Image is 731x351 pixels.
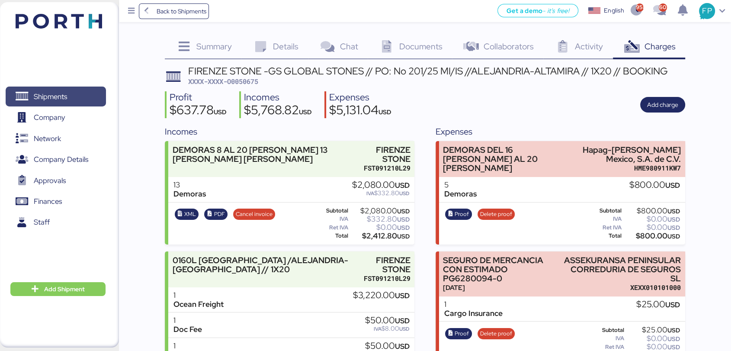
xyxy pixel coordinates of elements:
[397,207,409,215] span: USD
[196,41,232,52] span: Summary
[244,91,312,104] div: Incomes
[44,284,85,294] span: Add Shipment
[170,104,227,119] div: $637.78
[184,209,196,219] span: XML
[443,256,557,283] div: SEGURO DE MERCANCIA CON ESTIMADO PG6280094-0
[173,145,360,164] div: DEMORAS 8 AL 20 [PERSON_NAME] 13 [PERSON_NAME] [PERSON_NAME]
[34,132,61,145] span: Network
[34,216,50,229] span: Staff
[34,111,65,124] span: Company
[188,77,258,86] span: XXXX-XXXX-O0050675
[399,325,409,332] span: USD
[34,174,66,187] span: Approvals
[397,232,409,240] span: USD
[561,283,681,292] div: XEXX010101000
[165,125,414,138] div: Incomes
[233,209,276,220] button: Cancel invoice
[139,3,209,19] a: Back to Shipments
[587,327,624,333] div: Subtotal
[6,171,106,190] a: Approvals
[350,233,410,239] div: $2,412.80
[640,97,685,113] button: Add charge
[480,209,512,219] span: Delete proof
[667,207,680,215] span: USD
[365,325,409,332] div: $8.00
[702,5,712,16] span: FP
[352,180,409,190] div: $2,080.00
[188,66,668,76] div: FIRENZE STONE -GS GLOBAL STONES // PO: No 201/25 MI/IS //ALEJANDRIA-ALTAMIRA // 1X20 // BOOKING
[587,208,622,214] div: Subtotal
[316,225,348,231] div: Ret IVA
[394,316,409,325] span: USD
[214,209,224,219] span: PDF
[34,153,88,166] span: Company Details
[329,91,391,104] div: Expenses
[365,341,409,351] div: $50.00
[6,192,106,212] a: Finances
[352,190,409,196] div: $332.80
[316,208,348,214] div: Subtotal
[10,282,106,296] button: Add Shipment
[561,256,681,283] div: ASSEKURANSA PENINSULAR CORREDURIA DE SEGUROS SL
[156,6,206,16] span: Back to Shipments
[626,335,680,342] div: $0.00
[665,300,680,309] span: USD
[667,335,680,343] span: USD
[316,216,348,222] div: IVA
[316,233,348,239] div: Total
[34,195,62,208] span: Finances
[587,344,624,350] div: Ret IVA
[173,256,360,274] div: 0160L [GEOGRAPHIC_DATA] /ALEJANDRIA-[GEOGRAPHIC_DATA] // 1X20
[394,180,409,190] span: USD
[480,329,512,338] span: Delete proof
[173,291,224,300] div: 1
[378,108,391,116] span: USD
[444,300,503,309] div: 1
[373,325,381,332] span: IVA
[667,232,680,240] span: USD
[665,180,680,190] span: USD
[353,291,409,300] div: $3,220.00
[484,41,534,52] span: Collaborators
[626,327,680,333] div: $25.00
[273,41,298,52] span: Details
[236,209,273,219] span: Cancel invoice
[364,274,410,283] div: FST091210L29
[587,225,622,231] div: Ret IVA
[6,129,106,148] a: Network
[443,283,557,292] div: [DATE]
[214,108,227,116] span: USD
[397,224,409,232] span: USD
[623,233,680,239] div: $800.00
[173,190,206,199] div: Demoras
[623,216,680,222] div: $0.00
[394,291,409,300] span: USD
[444,180,477,190] div: 5
[173,300,224,309] div: Ocean Freight
[444,309,503,318] div: Cargo Insurance
[340,41,358,52] span: Chat
[445,328,472,339] button: Proof
[399,41,442,52] span: Documents
[394,341,409,351] span: USD
[350,208,410,214] div: $2,080.00
[445,209,472,220] button: Proof
[455,209,469,219] span: Proof
[299,108,312,116] span: USD
[623,208,680,214] div: $800.00
[582,145,681,164] div: Hapag-[PERSON_NAME] Mexico, S.A. de C.V.
[626,344,680,350] div: $0.00
[575,41,603,52] span: Activity
[350,216,410,222] div: $332.80
[399,190,409,197] span: USD
[173,316,202,325] div: 1
[364,256,410,274] div: FIRENZE STONE
[604,6,624,15] div: English
[170,91,227,104] div: Profit
[6,87,106,106] a: Shipments
[647,100,678,110] span: Add charge
[173,341,240,351] div: 1
[397,216,409,223] span: USD
[455,329,469,338] span: Proof
[244,104,312,119] div: $5,768.82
